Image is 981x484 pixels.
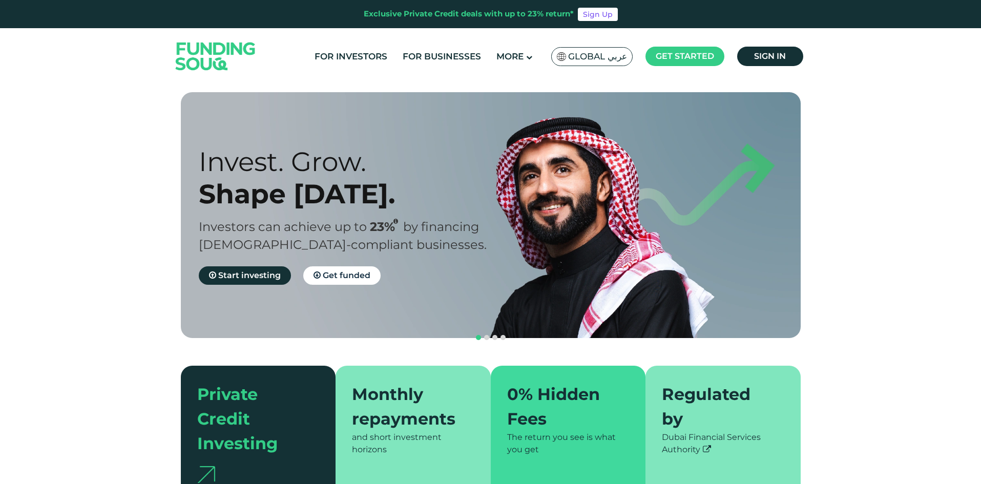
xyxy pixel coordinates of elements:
a: For Businesses [400,48,484,65]
a: Get funded [303,266,381,285]
button: navigation [474,333,483,342]
a: For Investors [312,48,390,65]
a: Start investing [199,266,291,285]
span: More [496,51,524,61]
span: Global عربي [568,51,627,62]
span: Investors can achieve up to [199,219,367,234]
img: arrow [197,466,215,483]
i: 23% IRR (expected) ~ 15% Net yield (expected) [393,219,398,224]
span: Get started [656,51,714,61]
div: Private Credit Investing [197,382,307,456]
span: Sign in [754,51,786,61]
span: Start investing [218,270,281,280]
div: Shape [DATE]. [199,178,509,210]
div: and short investment horizons [352,431,474,456]
div: Exclusive Private Credit deals with up to 23% return* [364,8,574,20]
a: Sign Up [578,8,618,21]
a: Sign in [737,47,803,66]
button: navigation [491,333,499,342]
div: Invest. Grow. [199,145,509,178]
span: Get funded [323,270,370,280]
div: The return you see is what you get [507,431,630,456]
div: Monthly repayments [352,382,462,431]
span: 23% [370,219,403,234]
button: navigation [499,333,507,342]
div: Dubai Financial Services Authority [662,431,784,456]
img: Logo [165,30,266,82]
img: SA Flag [557,52,566,61]
div: Regulated by [662,382,772,431]
button: navigation [483,333,491,342]
div: 0% Hidden Fees [507,382,617,431]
